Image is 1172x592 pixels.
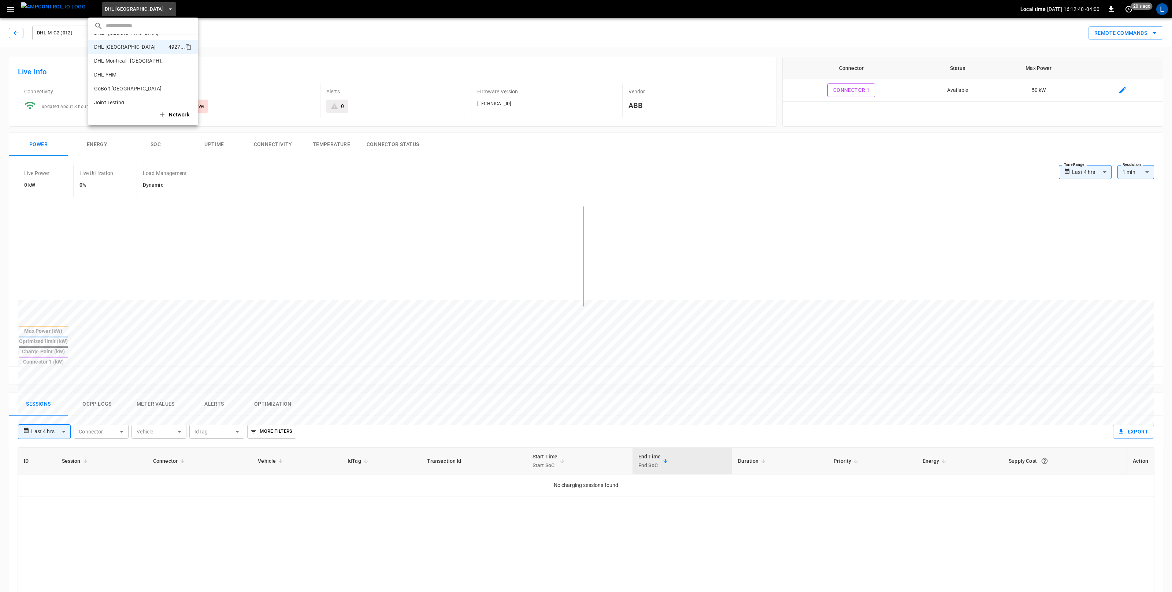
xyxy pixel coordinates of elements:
button: Network [154,107,195,122]
div: copy [185,42,193,51]
p: DHL [GEOGRAPHIC_DATA] [94,43,166,51]
p: DHL Montreal - [GEOGRAPHIC_DATA] (old) [94,57,166,64]
p: GoBolt [GEOGRAPHIC_DATA] [94,85,167,92]
p: DHL YHM [94,71,166,78]
p: Joint Testing [94,99,166,106]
